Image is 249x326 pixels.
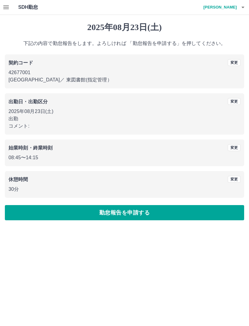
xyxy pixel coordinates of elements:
button: 変更 [228,98,240,105]
b: 出勤日・出勤区分 [9,99,48,104]
button: 変更 [228,59,240,66]
p: 42677001 [9,69,240,76]
p: コメント: [9,122,240,130]
button: 変更 [228,176,240,183]
b: 休憩時間 [9,177,28,182]
b: 始業時刻・終業時刻 [9,145,53,150]
p: 08:45 〜 14:15 [9,154,240,161]
b: 契約コード [9,60,33,65]
h1: 2025年08月23日(土) [5,22,244,33]
button: 勤怠報告を申請する [5,205,244,220]
p: 下記の内容で勤怠報告をします。よろしければ 「勤怠報告を申請する」を押してください。 [5,40,244,47]
p: 2025年08月23日(土) [9,108,240,115]
button: 変更 [228,144,240,151]
p: 30分 [9,186,240,193]
p: 出勤 [9,115,240,122]
p: [GEOGRAPHIC_DATA] ／ 東図書館(指定管理） [9,76,240,84]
